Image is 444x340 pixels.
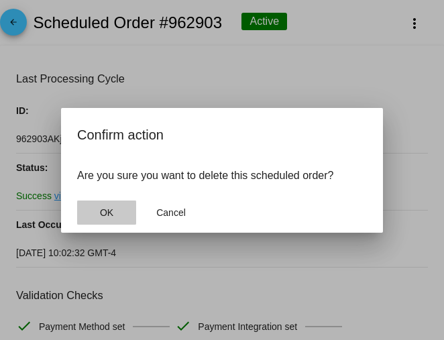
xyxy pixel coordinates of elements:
span: OK [100,207,113,218]
p: Are you sure you want to delete this scheduled order? [77,170,367,182]
button: Close dialog [77,201,136,225]
button: Close dialog [142,201,201,225]
span: Cancel [156,207,186,218]
h2: Confirm action [77,124,367,146]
